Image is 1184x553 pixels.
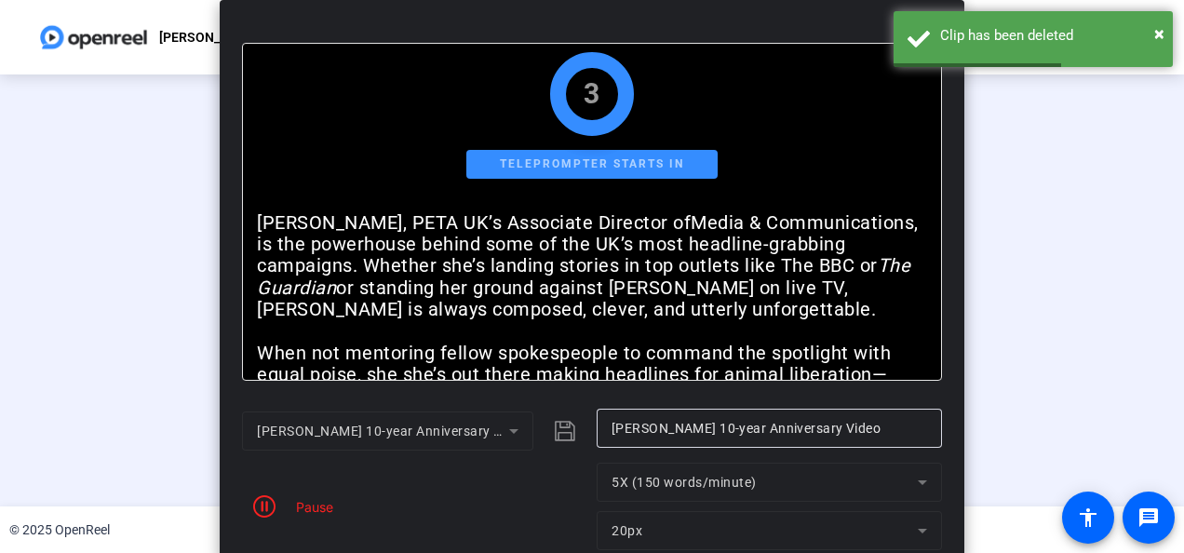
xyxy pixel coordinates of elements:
button: Close [1154,20,1164,47]
input: Title [612,417,927,439]
div: © 2025 OpenReel [9,520,110,540]
em: The Guardian [257,254,916,298]
span: × [1154,22,1164,45]
div: Teleprompter starts in [466,150,718,179]
img: OpenReel logo [37,19,150,56]
div: 3 [584,83,600,105]
p: [PERSON_NAME] 10-year Anniversary Video [159,26,419,48]
mat-icon: accessibility [1077,506,1099,529]
mat-icon: message [1137,506,1160,529]
p: When not mentoring fellow spokespeople to command the spotlight with equal poise, she she’s out t... [257,343,927,452]
div: Clip has been deleted [940,25,1159,47]
div: Pause [287,497,333,517]
p: [PERSON_NAME], PETA UK’s Associate Director of Media & Communications, is the powerhouse behind s... [257,212,927,321]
